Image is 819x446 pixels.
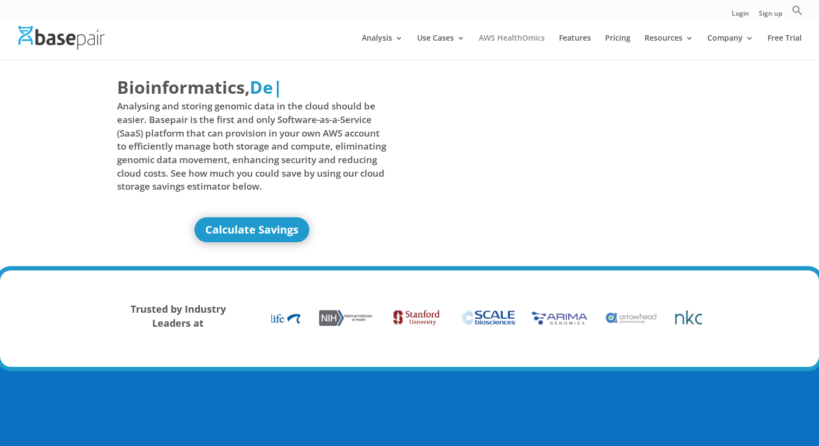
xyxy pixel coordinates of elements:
[250,75,273,99] span: De
[792,5,803,16] svg: Search
[362,34,403,60] a: Analysis
[418,75,687,227] iframe: Basepair - NGS Analysis Simplified
[117,75,250,100] span: Bioinformatics,
[792,5,803,22] a: Search Icon Link
[117,100,387,193] span: Analysing and storing genomic data in the cloud should be easier. Basepair is the first and only ...
[18,26,105,49] img: Basepair
[417,34,465,60] a: Use Cases
[759,10,782,22] a: Sign up
[707,34,753,60] a: Company
[273,75,283,99] span: |
[131,302,226,329] strong: Trusted by Industry Leaders at
[559,34,591,60] a: Features
[768,34,802,60] a: Free Trial
[479,34,545,60] a: AWS HealthOmics
[194,217,309,242] a: Calculate Savings
[732,10,749,22] a: Login
[645,34,693,60] a: Resources
[605,34,630,60] a: Pricing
